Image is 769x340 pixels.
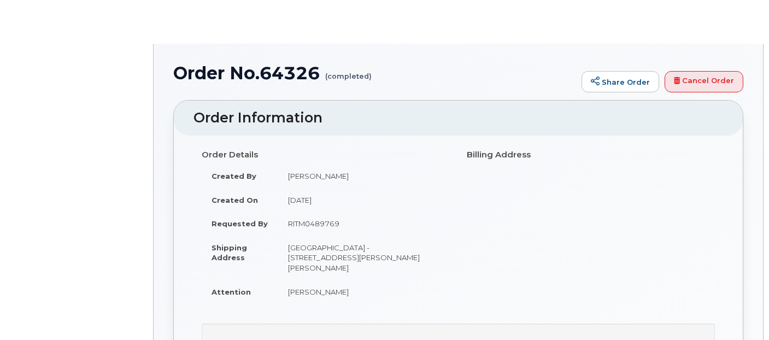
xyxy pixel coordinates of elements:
[173,63,576,83] h1: Order No.64326
[278,280,450,304] td: [PERSON_NAME]
[665,71,743,93] a: Cancel Order
[212,219,268,228] strong: Requested By
[325,63,372,80] small: (completed)
[193,110,723,126] h2: Order Information
[202,150,450,160] h4: Order Details
[278,236,450,280] td: [GEOGRAPHIC_DATA] - [STREET_ADDRESS][PERSON_NAME][PERSON_NAME]
[278,188,450,212] td: [DATE]
[212,243,247,262] strong: Shipping Address
[278,164,450,188] td: [PERSON_NAME]
[582,71,659,93] a: Share Order
[278,212,450,236] td: RITM0489769
[212,172,256,180] strong: Created By
[467,150,715,160] h4: Billing Address
[212,196,258,204] strong: Created On
[212,288,251,296] strong: Attention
